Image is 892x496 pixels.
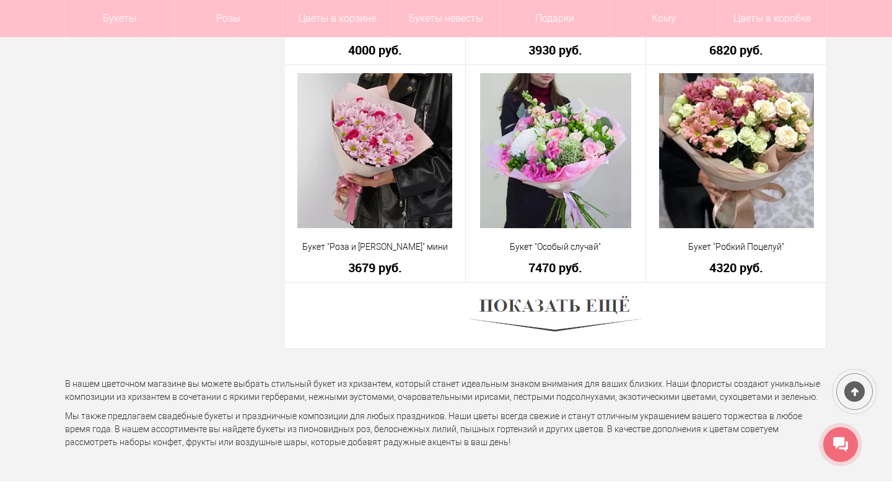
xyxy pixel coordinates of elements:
[654,43,818,56] a: 6820 руб.
[470,310,642,320] a: Показать ещё
[293,261,457,274] a: 3679 руб.
[474,43,638,56] a: 3930 руб.
[474,261,638,274] a: 7470 руб.
[659,73,814,228] img: Букет "Робкий Поцелуй"
[654,241,818,254] a: Букет "Робкий Поцелуй"
[293,241,457,254] a: Букет "Роза и [PERSON_NAME]" мини
[480,73,632,228] img: Букет "Особый случай"
[65,410,827,449] p: Мы также предлагаем свадебные букеты и праздничные композиции для любых праздников. Наши цветы вс...
[654,261,818,274] a: 4320 руб.
[297,73,452,228] img: Букет "Роза и Хризантема" мини
[293,43,457,56] a: 4000 руб.
[65,378,827,404] p: В нашем цветочном магазине вы можете выбрать стильный букет из хризантем, который станет идеальны...
[470,292,642,339] img: Показать ещё
[474,241,638,254] a: Букет "Особый случай"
